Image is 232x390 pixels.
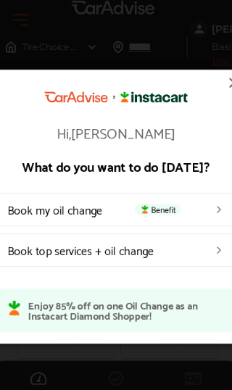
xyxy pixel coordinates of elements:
p: Enjoy 85% off on one Oil Change as an Instacart Diamond Shopper! [28,300,224,320]
img: left_arrow_icon.0f472efe.svg [213,244,225,256]
img: CarAdvise Instacart Logo [44,91,188,103]
span: Benefit [135,204,181,215]
img: instacart-icon.73bd83c2.svg [8,300,21,316]
img: left_arrow_icon.0f472efe.svg [213,204,225,215]
img: instacart-icon.73bd83c2.svg [139,205,151,214]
